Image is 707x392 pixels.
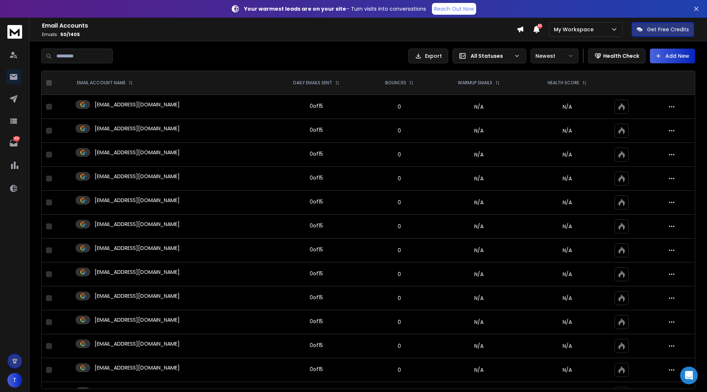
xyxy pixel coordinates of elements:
[433,310,524,334] td: N/A
[310,102,323,110] div: 0 of 15
[95,364,180,371] p: [EMAIL_ADDRESS][DOMAIN_NAME]
[95,125,180,132] p: [EMAIL_ADDRESS][DOMAIN_NAME]
[529,103,606,110] p: N/A
[433,215,524,239] td: N/A
[14,136,20,142] p: 1430
[433,358,524,382] td: N/A
[433,119,524,143] td: N/A
[310,294,323,301] div: 0 of 15
[433,95,524,119] td: N/A
[310,126,323,134] div: 0 of 15
[7,373,22,388] button: T
[433,262,524,286] td: N/A
[310,198,323,205] div: 0 of 15
[458,80,492,86] p: WARMUP EMAILS
[95,340,180,347] p: [EMAIL_ADDRESS][DOMAIN_NAME]
[529,175,606,182] p: N/A
[529,127,606,134] p: N/A
[370,366,429,374] p: 0
[370,318,429,326] p: 0
[433,239,524,262] td: N/A
[95,101,180,108] p: [EMAIL_ADDRESS][DOMAIN_NAME]
[529,247,606,254] p: N/A
[95,292,180,300] p: [EMAIL_ADDRESS][DOMAIN_NAME]
[433,286,524,310] td: N/A
[529,151,606,158] p: N/A
[370,342,429,350] p: 0
[6,136,21,151] a: 1430
[529,294,606,302] p: N/A
[310,365,323,373] div: 0 of 15
[370,127,429,134] p: 0
[370,247,429,254] p: 0
[529,223,606,230] p: N/A
[433,191,524,215] td: N/A
[370,271,429,278] p: 0
[433,167,524,191] td: N/A
[310,342,323,349] div: 0 of 15
[385,80,406,86] p: BOUNCES
[77,80,133,86] div: EMAIL ACCOUNT NAME
[95,149,180,156] p: [EMAIL_ADDRESS][DOMAIN_NAME]
[370,223,429,230] p: 0
[529,318,606,326] p: N/A
[310,150,323,158] div: 0 of 15
[370,151,429,158] p: 0
[370,175,429,182] p: 0
[95,268,180,276] p: [EMAIL_ADDRESS][DOMAIN_NAME]
[95,173,180,180] p: [EMAIL_ADDRESS][DOMAIN_NAME]
[95,244,180,252] p: [EMAIL_ADDRESS][DOMAIN_NAME]
[433,143,524,167] td: N/A
[370,294,429,302] p: 0
[370,199,429,206] p: 0
[95,197,180,204] p: [EMAIL_ADDRESS][DOMAIN_NAME]
[529,199,606,206] p: N/A
[310,246,323,253] div: 0 of 15
[529,342,606,350] p: N/A
[293,80,332,86] p: DAILY EMAILS SENT
[95,220,180,228] p: [EMAIL_ADDRESS][DOMAIN_NAME]
[310,318,323,325] div: 0 of 15
[529,271,606,278] p: N/A
[310,222,323,229] div: 0 of 15
[310,174,323,181] div: 0 of 15
[310,270,323,277] div: 0 of 15
[548,80,579,86] p: HEALTH SCORE
[95,316,180,324] p: [EMAIL_ADDRESS][DOMAIN_NAME]
[433,334,524,358] td: N/A
[529,366,606,374] p: N/A
[680,367,698,384] div: Open Intercom Messenger
[370,103,429,110] p: 0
